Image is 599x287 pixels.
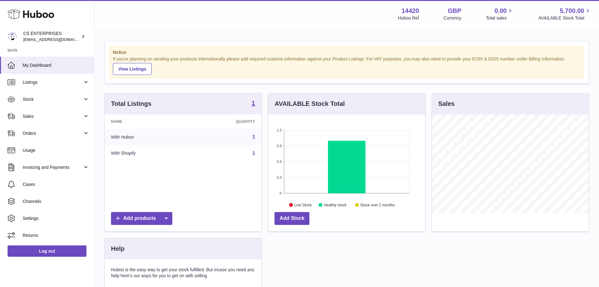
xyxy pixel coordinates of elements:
td: With Shopify [105,145,189,162]
span: Stock [23,96,83,102]
a: 1 [252,100,255,107]
a: 1 [252,134,255,140]
text: Stock over 2 months [360,203,395,207]
span: Total sales [486,15,514,21]
h3: Total Listings [111,100,152,108]
span: Cases [23,181,89,187]
a: 1 [252,151,255,156]
span: Settings [23,215,89,221]
span: AVAILABLE Stock Total [538,15,591,21]
h3: AVAILABLE Stock Total [275,100,345,108]
th: Quantity [189,114,262,129]
h3: Help [111,244,125,253]
div: Currency [444,15,462,21]
text: 0 [280,191,282,195]
span: Sales [23,113,83,119]
text: 0.6 [277,160,282,164]
span: Listings [23,79,83,85]
span: Usage [23,147,89,153]
h3: Sales [438,100,455,108]
span: 5,700.00 [560,7,584,15]
text: Healthy stock [324,203,347,207]
th: Name [105,114,189,129]
img: internalAdmin-14420@internal.huboo.com [8,32,17,41]
text: 1.2 [277,128,282,132]
td: With Huboo [105,129,189,145]
a: Log out [8,245,86,257]
span: [EMAIL_ADDRESS][DOMAIN_NAME] [23,37,92,42]
text: 0.3 [277,175,282,179]
strong: GBP [448,7,461,15]
text: 0.9 [277,144,282,148]
span: My Dashboard [23,62,89,68]
a: 0.00 Total sales [486,7,514,21]
p: Huboo is the easy way to get your stock fulfilled. But incase you need any help here's our ways f... [111,267,255,279]
strong: 14420 [402,7,419,15]
strong: Notice [113,49,580,55]
a: Add Stock [275,212,309,225]
a: Add products [111,212,172,225]
text: Low Stock [294,203,312,207]
span: Channels [23,198,89,204]
span: Returns [23,232,89,238]
span: Orders [23,130,83,136]
span: Invoicing and Payments [23,164,83,170]
a: 5,700.00 AVAILABLE Stock Total [538,7,591,21]
span: 0.00 [495,7,507,15]
div: If you're planning on sending your products internationally please add required customs informati... [113,56,580,75]
div: Huboo Ref [398,15,419,21]
div: CS ENTERPRISES [23,31,80,43]
a: View Listings [113,63,152,75]
strong: 1 [252,100,255,106]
